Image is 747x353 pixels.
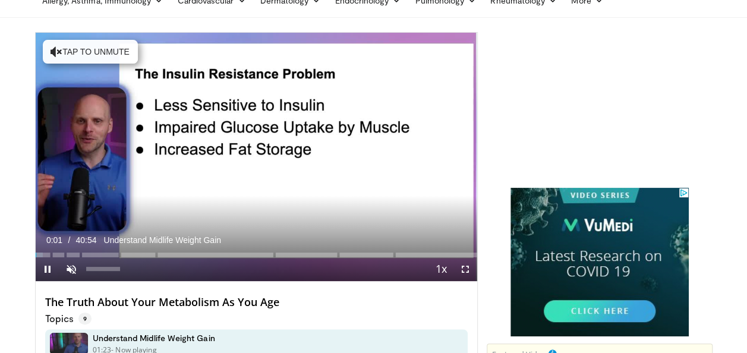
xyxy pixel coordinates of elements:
[430,257,453,281] button: Playback Rate
[93,333,215,343] h4: Understand Midlife Weight Gain
[59,257,83,281] button: Unmute
[104,235,221,245] span: Understand Midlife Weight Gain
[510,188,689,336] iframe: Advertisement
[43,40,138,64] button: Tap to unmute
[510,32,689,181] iframe: Advertisement
[86,267,120,271] div: Volume Level
[36,33,477,282] video-js: Video Player
[68,235,71,245] span: /
[453,257,477,281] button: Fullscreen
[36,257,59,281] button: Pause
[46,235,62,245] span: 0:01
[45,313,92,324] p: Topics
[36,253,477,257] div: Progress Bar
[45,296,468,309] h4: The Truth About Your Metabolism As You Age
[78,313,92,324] span: 9
[76,235,97,245] span: 40:54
